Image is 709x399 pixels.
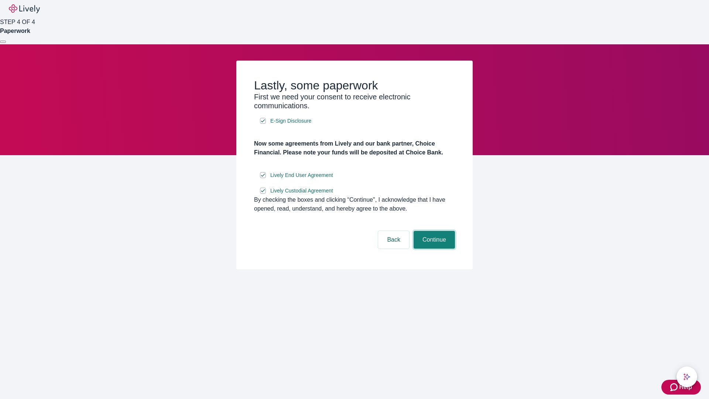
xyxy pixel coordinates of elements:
[254,78,455,92] h2: Lastly, some paperwork
[269,171,335,180] a: e-sign disclosure document
[269,116,313,126] a: e-sign disclosure document
[670,383,679,392] svg: Zendesk support icon
[270,117,311,125] span: E-Sign Disclosure
[679,383,692,392] span: Help
[269,186,335,195] a: e-sign disclosure document
[254,92,455,110] h3: First we need your consent to receive electronic communications.
[378,231,409,249] button: Back
[677,366,697,387] button: chat
[414,231,455,249] button: Continue
[9,4,40,13] img: Lively
[270,171,333,179] span: Lively End User Agreement
[661,380,701,395] button: Zendesk support iconHelp
[254,139,455,157] h4: Now some agreements from Lively and our bank partner, Choice Financial. Please note your funds wi...
[683,373,691,381] svg: Lively AI Assistant
[254,195,455,213] div: By checking the boxes and clicking “Continue", I acknowledge that I have opened, read, understand...
[270,187,333,195] span: Lively Custodial Agreement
